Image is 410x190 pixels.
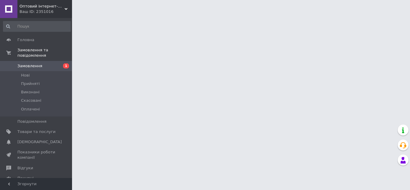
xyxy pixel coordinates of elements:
span: Оптовий інтернет-магазин якісного і дешевого взуття Сланчик [20,4,65,9]
span: Замовлення [17,63,42,69]
span: Скасовані [21,98,41,103]
span: Виконані [21,89,40,95]
span: Покупці [17,176,34,181]
span: Повідомлення [17,119,47,124]
span: Прийняті [21,81,40,86]
span: Відгуки [17,165,33,171]
span: [DEMOGRAPHIC_DATA] [17,139,62,145]
span: Показники роботи компанії [17,149,56,160]
input: Пошук [3,21,71,32]
span: Товари та послуги [17,129,56,134]
span: Нові [21,73,30,78]
span: 1 [63,63,69,68]
span: Замовлення та повідомлення [17,47,72,58]
span: Головна [17,37,34,43]
span: Оплачені [21,107,40,112]
div: Ваш ID: 2351016 [20,9,72,14]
